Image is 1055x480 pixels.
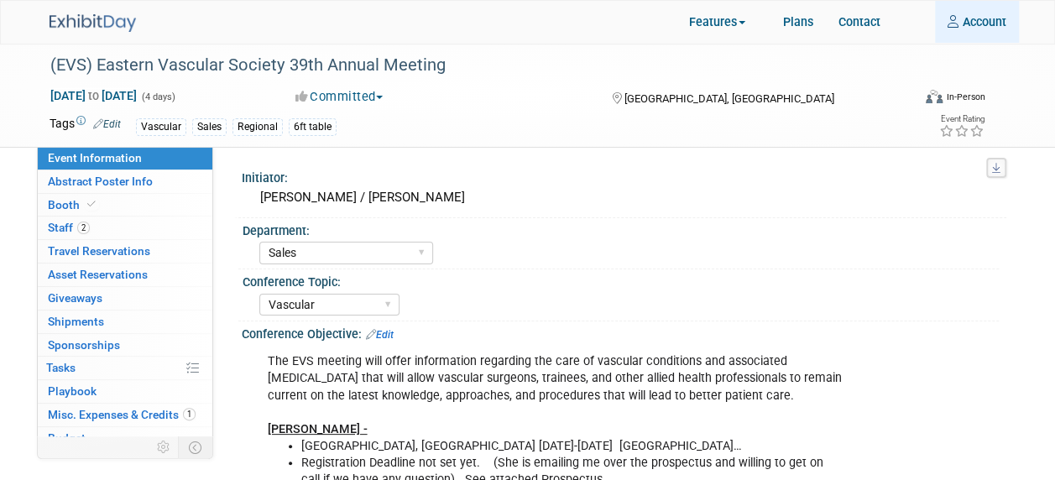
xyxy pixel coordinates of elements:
div: Event Rating [938,115,984,123]
a: Event Information [38,147,212,170]
a: Booth [38,194,212,217]
a: Edit [366,329,394,341]
span: 1 [183,408,196,420]
a: Plans [770,1,826,43]
div: Event Format [850,87,985,112]
div: Regional [232,118,283,136]
a: Travel Reservations [38,240,212,263]
b: [PERSON_NAME] - [268,422,368,436]
a: Asset Reservations [38,263,212,286]
div: Conference Topic: [243,269,999,290]
span: 2 [77,222,90,234]
li: [GEOGRAPHIC_DATA], [GEOGRAPHIC_DATA] [DATE]-[DATE] [GEOGRAPHIC_DATA]… [301,438,843,455]
a: Abstract Poster Info [38,170,212,193]
div: Initiator: [242,165,1006,186]
a: Sponsorships [38,334,212,357]
td: Personalize Event Tab Strip [149,436,179,458]
div: Conference Objective: [242,321,1006,343]
button: Committed [290,88,389,106]
span: Abstract Poster Info [48,175,153,188]
div: [PERSON_NAME] / [PERSON_NAME] [254,185,994,211]
span: (4 days) [140,91,175,102]
span: [DATE] [DATE] [50,88,138,103]
span: Playbook [48,384,97,398]
a: Account [935,1,1019,43]
div: Sales [192,118,227,136]
a: Features [676,3,770,44]
span: Staff [48,221,90,234]
a: Giveaways [38,287,212,310]
div: 6ft table [289,118,337,136]
span: Sponsorships [48,338,120,352]
img: Format-Inperson.png [926,90,943,103]
a: Budget [38,427,212,450]
td: Tags [50,115,121,136]
span: [GEOGRAPHIC_DATA], [GEOGRAPHIC_DATA] [624,92,833,105]
span: Asset Reservations [48,268,148,281]
div: (EVS) Eastern Vascular Society 39th Annual Meeting [44,50,906,81]
span: Misc. Expenses & Credits [48,408,196,421]
span: Travel Reservations [48,244,150,258]
a: Shipments [38,310,212,333]
span: Budget [48,431,86,445]
a: Misc. Expenses & Credits1 [38,404,212,426]
span: Giveaways [48,291,102,305]
span: Shipments [48,315,104,328]
td: Toggle Event Tabs [178,436,212,458]
span: Event Information [48,151,142,164]
a: Staff2 [38,217,212,239]
span: to [86,89,102,102]
span: Tasks [46,361,76,374]
img: ExhibitDay [50,14,136,32]
a: Playbook [38,380,212,403]
div: Department: [243,218,999,239]
div: Vascular [136,118,186,136]
a: Edit [93,118,121,130]
span: Booth [48,198,99,211]
a: Contact [826,1,893,43]
div: In-Person [945,91,984,103]
a: Tasks [38,357,212,379]
i: Booth reservation complete [87,200,96,209]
